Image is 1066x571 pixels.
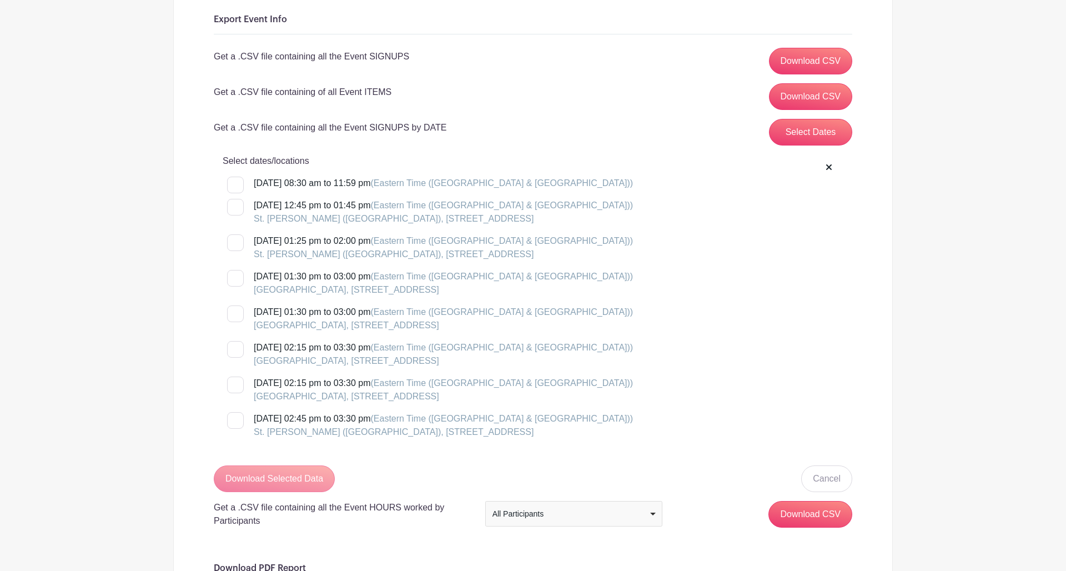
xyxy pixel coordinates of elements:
[254,283,633,297] div: [GEOGRAPHIC_DATA], [STREET_ADDRESS]
[254,412,633,439] div: [DATE] 02:45 pm to 03:30 pm
[214,501,472,528] p: Get a .CSV file containing all the Event HOURS worked by Participants
[254,341,633,368] div: [DATE] 02:15 pm to 03:30 pm
[492,508,648,520] div: All Participants
[370,343,633,352] span: (Eastern Time ([GEOGRAPHIC_DATA] & [GEOGRAPHIC_DATA]))
[370,178,633,188] span: (Eastern Time ([GEOGRAPHIC_DATA] & [GEOGRAPHIC_DATA]))
[254,270,633,297] div: [DATE] 01:30 pm to 03:00 pm
[254,234,633,261] div: [DATE] 01:25 pm to 02:00 pm
[801,465,852,492] button: Cancel
[370,378,633,388] span: (Eastern Time ([GEOGRAPHIC_DATA] & [GEOGRAPHIC_DATA]))
[223,154,843,168] p: Select dates/locations
[768,501,852,528] input: Download CSV
[769,119,852,146] button: Select Dates
[769,48,853,74] a: Download CSV
[370,307,633,317] span: (Eastern Time ([GEOGRAPHIC_DATA] & [GEOGRAPHIC_DATA]))
[254,177,633,190] div: [DATE] 08:30 am to 11:59 pm
[254,248,633,261] div: St. [PERSON_NAME] ([GEOGRAPHIC_DATA]), [STREET_ADDRESS]
[254,425,633,439] div: St. [PERSON_NAME] ([GEOGRAPHIC_DATA]), [STREET_ADDRESS]
[370,201,633,210] span: (Eastern Time ([GEOGRAPHIC_DATA] & [GEOGRAPHIC_DATA]))
[254,305,633,332] div: [DATE] 01:30 pm to 03:00 pm
[254,199,633,226] div: [DATE] 12:45 pm to 01:45 pm
[214,14,852,25] h6: Export Event Info
[370,414,633,423] span: (Eastern Time ([GEOGRAPHIC_DATA] & [GEOGRAPHIC_DATA]))
[254,212,633,226] div: St. [PERSON_NAME] ([GEOGRAPHIC_DATA]), [STREET_ADDRESS]
[370,272,633,281] span: (Eastern Time ([GEOGRAPHIC_DATA] & [GEOGRAPHIC_DATA]))
[254,377,633,403] div: [DATE] 02:15 pm to 03:30 pm
[254,354,633,368] div: [GEOGRAPHIC_DATA], [STREET_ADDRESS]
[254,390,633,403] div: [GEOGRAPHIC_DATA], [STREET_ADDRESS]
[254,319,633,332] div: [GEOGRAPHIC_DATA], [STREET_ADDRESS]
[370,236,633,246] span: (Eastern Time ([GEOGRAPHIC_DATA] & [GEOGRAPHIC_DATA]))
[214,121,446,134] p: Get a .CSV file containing all the Event SIGNUPS by DATE
[769,83,853,110] a: Download CSV
[214,50,409,63] p: Get a .CSV file containing all the Event SIGNUPS
[214,86,391,99] p: Get a .CSV file containing of all Event ITEMS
